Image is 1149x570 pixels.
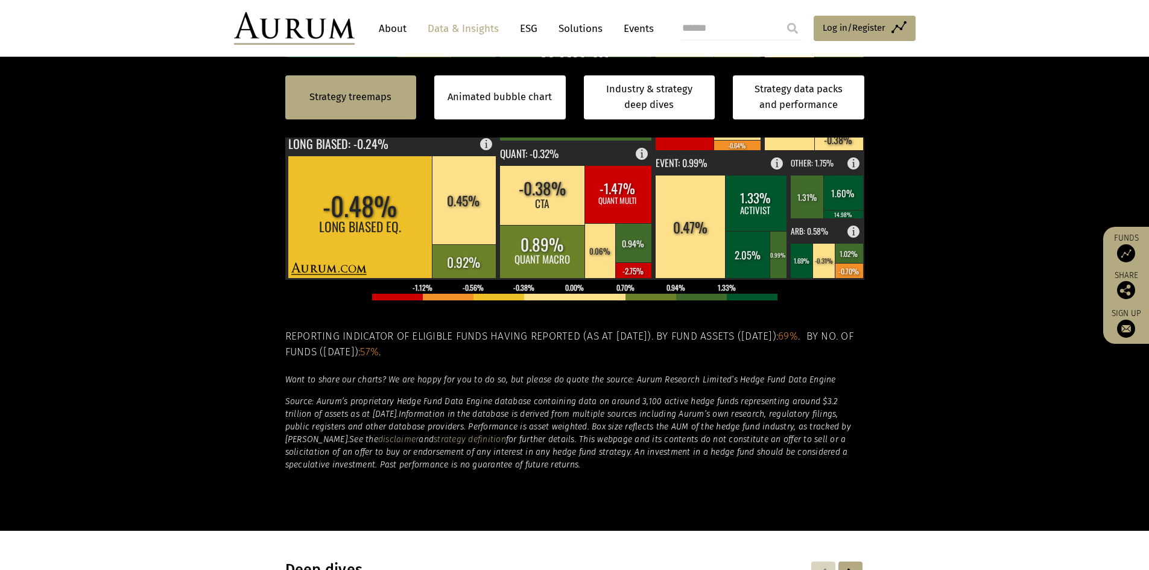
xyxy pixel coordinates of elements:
em: See the [349,434,378,445]
a: Animated bubble chart [448,89,552,105]
em: and [419,434,434,445]
a: Data & Insights [422,17,505,40]
a: About [373,17,413,40]
a: disclaimer [378,434,419,445]
em: for further details. This webpage and its contents do not constitute an offer to sell or a solici... [285,434,848,470]
em: Information in the database is derived from multiple sources including Aurum’s own research, regu... [285,409,851,445]
a: Solutions [552,17,609,40]
span: 57% [360,346,379,358]
a: Funds [1109,233,1143,262]
img: Aurum [234,12,355,45]
a: Strategy treemaps [309,89,391,105]
a: Sign up [1109,308,1143,338]
h5: Reporting indicator of eligible funds having reported (as at [DATE]). By fund assets ([DATE]): . ... [285,329,864,361]
img: Access Funds [1117,244,1135,262]
a: strategy definition [434,434,506,445]
a: Log in/Register [814,16,916,41]
span: Log in/Register [823,21,885,35]
a: Industry & strategy deep dives [584,75,715,119]
em: Want to share our charts? We are happy for you to do so, but please do quote the source: Aurum Re... [285,375,836,385]
a: Events [618,17,654,40]
input: Submit [780,16,805,40]
span: 69% [778,330,798,343]
div: Share [1109,271,1143,299]
img: Share this post [1117,281,1135,299]
a: Strategy data packs and performance [733,75,864,119]
em: Source: Aurum’s proprietary Hedge Fund Data Engine database containing data on around 3,100 activ... [285,396,838,419]
img: Sign up to our newsletter [1117,320,1135,338]
a: ESG [514,17,543,40]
